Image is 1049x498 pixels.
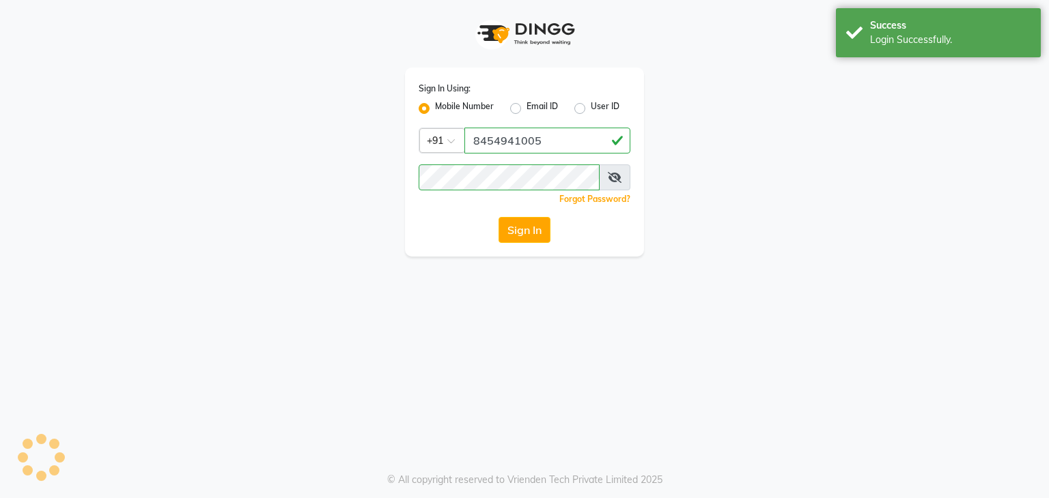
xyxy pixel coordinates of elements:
div: Login Successfully. [870,33,1031,47]
input: Username [464,128,630,153]
input: Username [419,164,600,190]
label: Sign In Using: [419,83,471,95]
div: Success [870,18,1031,33]
button: Sign In [499,217,550,243]
label: Email ID [527,100,558,117]
img: logo1.svg [470,14,579,54]
label: Mobile Number [435,100,494,117]
label: User ID [591,100,619,117]
a: Forgot Password? [559,194,630,204]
